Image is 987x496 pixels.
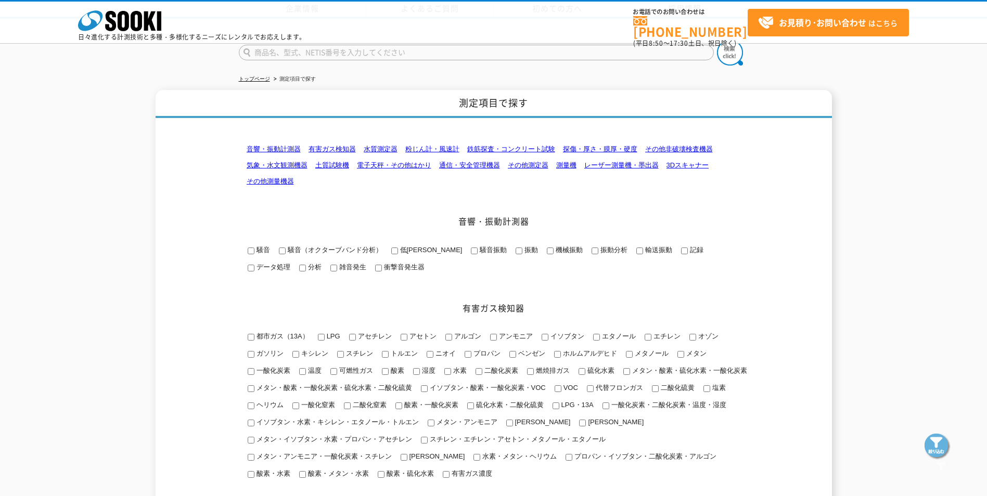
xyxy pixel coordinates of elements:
[421,437,428,443] input: スチレン・エチレン・アセトン・メタノール・エタノール
[248,368,254,375] input: 一酸化炭素
[254,349,284,357] span: ガソリン
[156,90,832,119] h1: 測定項目で探す
[748,9,909,36] a: お見積り･お問い合わせはこちら
[351,401,387,409] span: 二酸化窒素
[299,349,328,357] span: キシレン
[516,349,545,357] span: ベンゼン
[509,351,516,358] input: ベンゼン
[508,161,548,169] a: その他測定器
[401,454,407,461] input: [PERSON_NAME]
[542,334,548,341] input: イソブタン
[239,45,714,60] input: 商品名、型式、NETIS番号を入力してください
[548,332,584,340] span: イソブタン
[471,349,501,357] span: プロパン
[248,454,254,461] input: メタン・アンモニア・一酸化炭素・スチレン
[248,402,254,409] input: ヘリウム
[566,454,572,461] input: プロパン・イソブタン・二酸化炭素・アルゴン
[553,402,559,409] input: LPG・13A
[626,351,633,358] input: メタノール
[428,384,546,391] span: イソブタン・酸素・一酸化炭素・VOC
[248,437,254,443] input: メタン・イソブタン・水素・プロパン・アセチレン
[592,247,598,254] input: 振動分析
[318,334,325,341] input: LPG
[630,367,747,374] span: メタン・酸素・硫化水素・一酸化炭素
[467,145,555,153] a: 鉄筋探査・コンクリート試験
[337,263,366,271] span: 雑音発生
[925,434,951,460] img: btn_search_fixed.png
[420,367,435,374] span: 湿度
[681,247,688,254] input: 記録
[490,334,497,341] input: アンモニア
[315,161,349,169] a: 土質試験機
[254,263,290,271] span: データ処理
[652,385,659,392] input: 二酸化硫黄
[497,332,533,340] span: アンモニア
[407,332,437,340] span: アセトン
[395,402,402,409] input: 酸素・一酸化炭素
[401,334,407,341] input: アセトン
[452,332,481,340] span: アルゴン
[689,334,696,341] input: オゾン
[522,246,538,254] span: 振動
[480,452,557,460] span: 水素・メタン・ヘリウム
[254,332,309,340] span: 都市ガス（13A）
[248,420,254,426] input: イソブタン・水素・キシレン・エタノール・トルエン
[254,367,290,374] span: 一酸化炭素
[439,161,500,169] a: 通信・安全管理機器
[428,420,434,426] input: メタン・アンモニア
[337,351,344,358] input: スチレン
[389,367,404,374] span: 酸素
[248,247,254,254] input: 騒音
[649,38,663,48] span: 8:50
[633,38,736,48] span: (平日 ～ 土日、祝日除く)
[473,454,480,461] input: 水素・メタン・ヘリウム
[659,384,695,391] span: 二酸化硫黄
[677,351,684,358] input: メタン
[645,334,651,341] input: エチレン
[309,145,356,153] a: 有害ガス検知器
[299,265,306,271] input: 分析
[516,247,522,254] input: 振動
[609,401,726,409] span: 一酸化炭素・二酸化炭素・温度・湿度
[587,385,594,392] input: 代替フロンガス
[330,265,337,271] input: 雑音発生
[286,246,382,254] span: 騒音（オクターブバンド分析）
[248,471,254,478] input: 酸素・水素
[382,368,389,375] input: 酸素
[636,247,643,254] input: 輸送振動
[561,384,578,391] span: VOC
[247,161,307,169] a: 気象・水文観測機器
[561,349,617,357] span: ホルムアルデヒド
[306,263,322,271] span: 分析
[554,246,583,254] span: 機械振動
[451,367,467,374] span: 水素
[247,177,294,185] a: その他測量機器
[688,246,703,254] span: 記録
[398,246,463,254] span: 低[PERSON_NAME]
[292,402,299,409] input: 一酸化窒素
[670,38,688,48] span: 17:30
[413,368,420,375] input: 湿度
[248,385,254,392] input: メタン・酸素・一酸化炭素・硫化水素・二酸化硫黄
[272,74,316,85] li: 測定項目で探す
[427,351,433,358] input: ニオイ
[476,368,482,375] input: 二酸化炭素
[389,349,418,357] span: トルエン
[623,368,630,375] input: メタン・酸素・硫化水素・一酸化炭素
[579,368,585,375] input: 硫化水素
[299,471,306,478] input: 酸素・メタン・水素
[407,452,465,460] span: [PERSON_NAME]
[572,452,716,460] span: プロパン・イソブタン・二酸化炭素・アルゴン
[299,401,335,409] span: 一酸化窒素
[779,16,866,29] strong: お見積り･お問い合わせ
[594,384,643,391] span: 代替フロンガス
[357,161,431,169] a: 電子天秤・その他はかり
[248,351,254,358] input: ガソリン
[633,16,748,37] a: [PHONE_NUMBER]
[344,349,373,357] span: スチレン
[254,246,270,254] span: 騒音
[651,332,681,340] span: エチレン
[444,368,451,375] input: 水素
[248,265,254,271] input: データ処理
[563,145,637,153] a: 探傷・厚さ・膜厚・硬度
